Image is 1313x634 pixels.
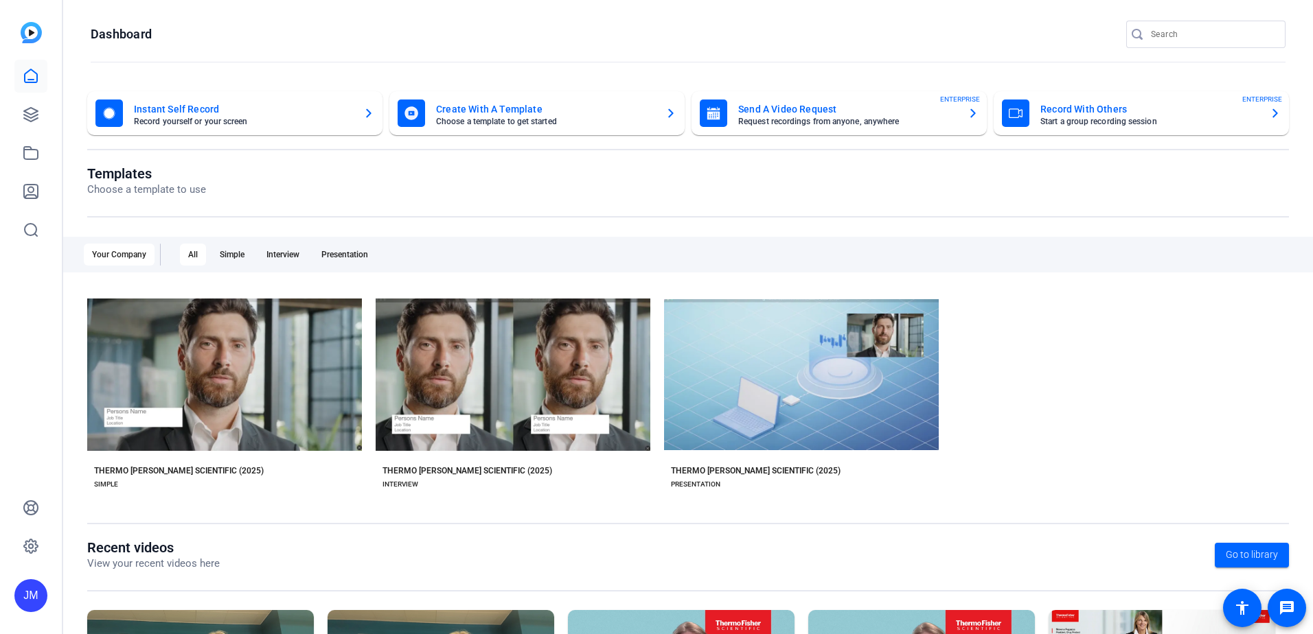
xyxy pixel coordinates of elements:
[134,101,352,117] mat-card-title: Instant Self Record
[1151,26,1275,43] input: Search
[671,465,841,476] div: THERMO [PERSON_NAME] SCIENTIFIC (2025)
[1040,117,1259,126] mat-card-subtitle: Start a group recording session
[94,465,264,476] div: THERMO [PERSON_NAME] SCIENTIFIC (2025)
[212,244,253,266] div: Simple
[1234,600,1251,616] mat-icon: accessibility
[134,117,352,126] mat-card-subtitle: Record yourself or your screen
[87,556,220,572] p: View your recent videos here
[180,244,206,266] div: All
[1040,101,1259,117] mat-card-title: Record With Others
[994,91,1289,135] button: Record With OthersStart a group recording sessionENTERPRISE
[84,244,155,266] div: Your Company
[87,182,206,198] p: Choose a template to use
[94,479,118,490] div: SIMPLE
[383,465,552,476] div: THERMO [PERSON_NAME] SCIENTIFIC (2025)
[389,91,685,135] button: Create With A TemplateChoose a template to get started
[692,91,987,135] button: Send A Video RequestRequest recordings from anyone, anywhereENTERPRISE
[313,244,376,266] div: Presentation
[1279,600,1295,616] mat-icon: message
[21,22,42,43] img: blue-gradient.svg
[1242,94,1282,104] span: ENTERPRISE
[671,479,720,490] div: PRESENTATION
[91,26,152,43] h1: Dashboard
[14,579,47,612] div: JM
[87,539,220,556] h1: Recent videos
[738,101,957,117] mat-card-title: Send A Video Request
[87,91,383,135] button: Instant Self RecordRecord yourself or your screen
[1226,548,1278,562] span: Go to library
[738,117,957,126] mat-card-subtitle: Request recordings from anyone, anywhere
[1215,543,1289,567] a: Go to library
[258,244,308,266] div: Interview
[940,94,980,104] span: ENTERPRISE
[436,101,654,117] mat-card-title: Create With A Template
[383,479,418,490] div: INTERVIEW
[436,117,654,126] mat-card-subtitle: Choose a template to get started
[87,165,206,182] h1: Templates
